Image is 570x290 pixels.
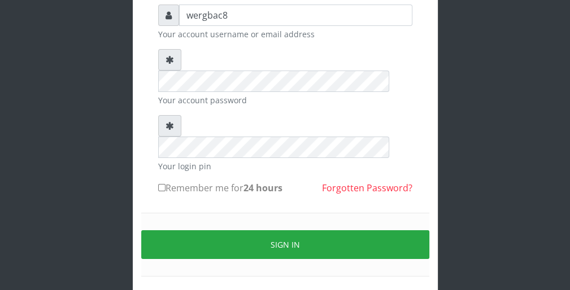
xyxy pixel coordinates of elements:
[158,94,412,106] small: Your account password
[243,182,282,194] b: 24 hours
[179,5,412,26] input: Username or email address
[158,181,282,195] label: Remember me for
[158,160,412,172] small: Your login pin
[158,184,166,191] input: Remember me for24 hours
[158,28,412,40] small: Your account username or email address
[141,230,429,259] button: Sign in
[322,182,412,194] a: Forgotten Password?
